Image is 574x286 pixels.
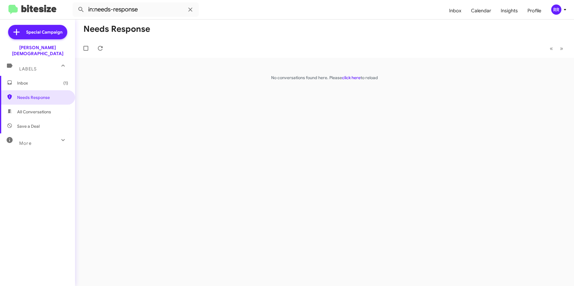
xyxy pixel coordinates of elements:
a: Profile [523,2,546,19]
span: Labels [19,66,37,72]
button: Previous [546,42,557,55]
button: RR [546,4,567,15]
a: click here [342,75,361,80]
a: Calendar [466,2,496,19]
input: Search [73,2,199,17]
span: Inbox [17,80,68,86]
a: Inbox [444,2,466,19]
a: Special Campaign [8,25,67,39]
span: (1) [63,80,68,86]
span: Special Campaign [26,29,62,35]
button: Next [556,42,567,55]
nav: Page navigation example [546,42,567,55]
span: Needs Response [17,94,68,100]
a: Insights [496,2,523,19]
p: No conversations found here. Please to reload [75,75,574,81]
h1: Needs Response [83,24,150,34]
span: « [550,45,553,52]
div: RR [551,4,561,15]
span: » [560,45,563,52]
span: All Conversations [17,109,51,115]
span: More [19,141,32,146]
span: Save a Deal [17,123,40,129]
